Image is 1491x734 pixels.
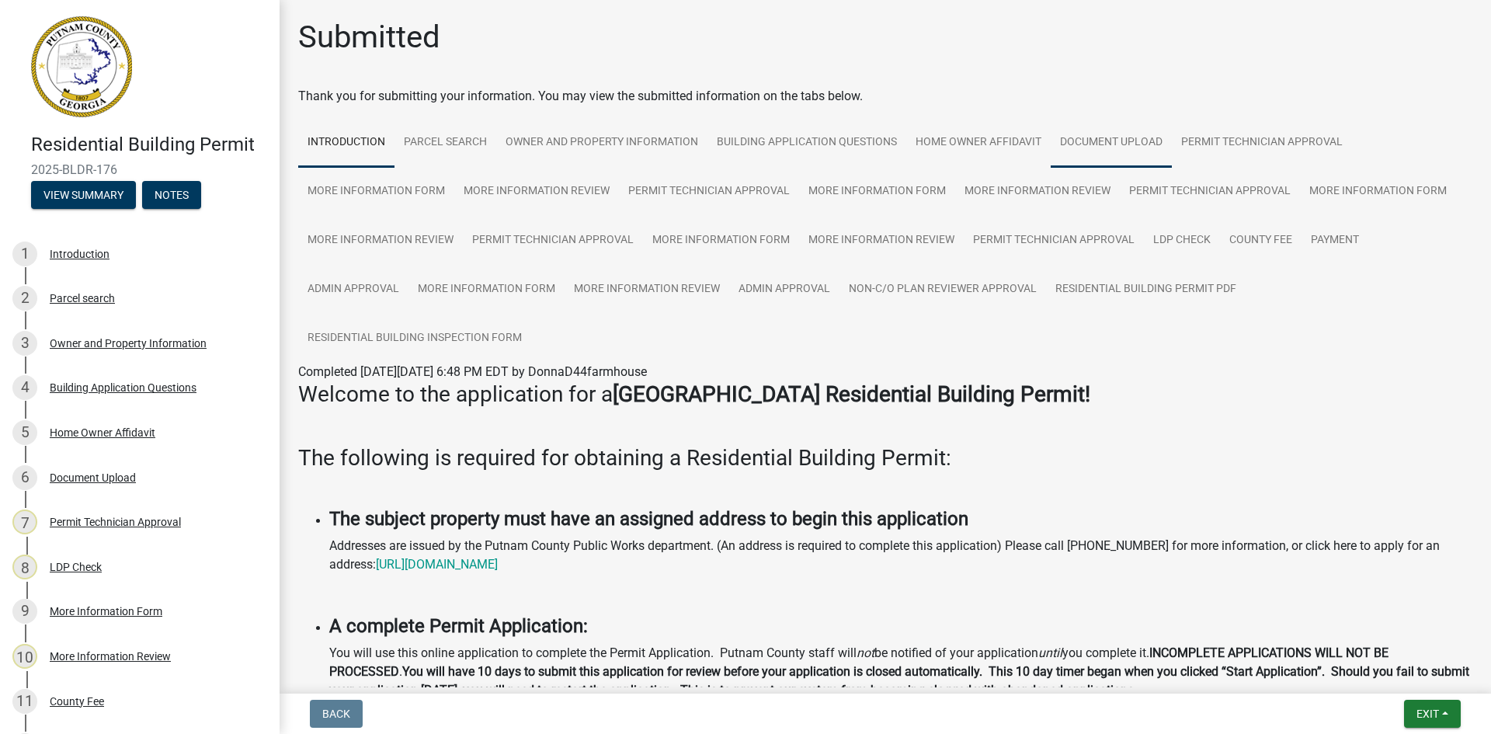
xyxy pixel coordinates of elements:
[1144,216,1220,266] a: LDP Check
[31,162,248,177] span: 2025-BLDR-176
[1120,167,1300,217] a: Permit Technician Approval
[408,265,565,315] a: More Information Form
[707,118,906,168] a: Building Application Questions
[50,338,207,349] div: Owner and Property Information
[329,615,588,637] strong: A complete Permit Application:
[298,364,647,379] span: Completed [DATE][DATE] 6:48 PM EDT by DonnaD44farmhouse
[12,644,37,669] div: 10
[50,293,115,304] div: Parcel search
[799,167,955,217] a: More Information Form
[12,555,37,579] div: 8
[1302,216,1368,266] a: Payment
[50,606,162,617] div: More Information Form
[142,181,201,209] button: Notes
[31,134,267,156] h4: Residential Building Permit
[298,19,440,56] h1: Submitted
[50,696,104,707] div: County Fee
[50,517,181,527] div: Permit Technician Approval
[454,167,619,217] a: More Information Review
[50,562,102,572] div: LDP Check
[50,472,136,483] div: Document Upload
[12,465,37,490] div: 6
[1172,118,1352,168] a: Permit Technician Approval
[12,510,37,534] div: 7
[955,167,1120,217] a: More Information Review
[50,427,155,438] div: Home Owner Affidavit
[298,216,463,266] a: More Information Review
[1038,645,1062,660] i: until
[298,87,1472,106] div: Thank you for submitting your information. You may view the submitted information on the tabs below.
[298,445,1472,471] h3: The following is required for obtaining a Residential Building Permit:
[329,664,1469,697] strong: You will have 10 days to submit this application for review before your application is closed aut...
[298,118,394,168] a: Introduction
[298,265,408,315] a: Admin Approval
[1416,708,1439,720] span: Exit
[142,190,201,202] wm-modal-confirm: Notes
[1051,118,1172,168] a: Document Upload
[31,16,132,117] img: Putnam County, Georgia
[50,651,171,662] div: More Information Review
[565,265,729,315] a: More Information Review
[1404,700,1461,728] button: Exit
[619,167,799,217] a: Permit Technician Approval
[329,508,968,530] strong: The subject property must have an assigned address to begin this application
[394,118,496,168] a: Parcel search
[12,331,37,356] div: 3
[12,420,37,445] div: 5
[463,216,643,266] a: Permit Technician Approval
[329,645,1388,679] strong: INCOMPLETE APPLICATIONS WILL NOT BE PROCESSED
[50,249,109,259] div: Introduction
[12,689,37,714] div: 11
[839,265,1046,315] a: Non-C/O Plan Reviewer Approval
[643,216,799,266] a: More Information Form
[31,190,136,202] wm-modal-confirm: Summary
[12,286,37,311] div: 2
[310,700,363,728] button: Back
[799,216,964,266] a: More Information Review
[322,708,350,720] span: Back
[298,167,454,217] a: More Information Form
[906,118,1051,168] a: Home Owner Affidavit
[613,381,1090,407] strong: [GEOGRAPHIC_DATA] Residential Building Permit!
[12,242,37,266] div: 1
[376,557,498,572] a: [URL][DOMAIN_NAME]
[298,381,1472,408] h3: Welcome to the application for a
[298,314,531,364] a: Residential Building Inspection Form
[329,537,1472,574] p: Addresses are issued by the Putnam County Public Works department. (An address is required to com...
[1220,216,1302,266] a: County Fee
[964,216,1144,266] a: Permit Technician Approval
[1046,265,1246,315] a: Residential Building Permit PDF
[31,181,136,209] button: View Summary
[729,265,839,315] a: Admin Approval
[12,599,37,624] div: 9
[857,645,874,660] i: not
[329,644,1472,700] p: You will use this online application to complete the Permit Application. Putnam County staff will...
[12,375,37,400] div: 4
[496,118,707,168] a: Owner and Property Information
[50,382,196,393] div: Building Application Questions
[1300,167,1456,217] a: More Information Form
